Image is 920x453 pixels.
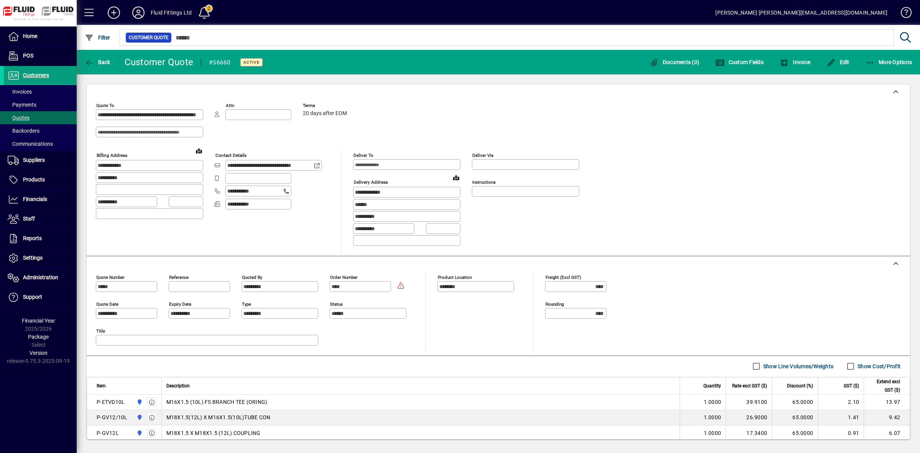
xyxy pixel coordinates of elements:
mat-label: Reference [169,274,189,280]
button: Documents (0) [647,55,701,69]
button: Custom Fields [713,55,766,69]
td: 13.97 [864,395,910,410]
mat-label: Quote number [96,274,125,280]
span: Invoice [780,59,810,65]
span: Description [166,382,190,390]
span: More Options [866,59,912,65]
div: P-ETVD10L [97,398,125,406]
span: M16X1.5 (10L) FS BRANCH TEE (ORING) [166,398,268,406]
div: Fluid Fittings Ltd [151,7,192,19]
mat-label: Rounding [545,301,564,306]
span: AUCKLAND [135,429,143,437]
span: Documents (0) [649,59,699,65]
td: 65.0000 [772,395,818,410]
span: 20 days after EOM [303,110,347,117]
span: Discount (%) [787,382,813,390]
span: Communications [8,141,53,147]
mat-label: Instructions [472,180,496,185]
mat-label: Type [242,301,251,306]
span: Back [85,59,110,65]
span: Active [243,60,260,65]
span: Financials [23,196,47,202]
label: Show Line Volumes/Weights [762,362,833,370]
span: Version [30,350,48,356]
a: Knowledge Base [895,2,910,26]
mat-label: Order number [330,274,358,280]
td: 6.07 [864,425,910,441]
span: Administration [23,274,58,280]
button: More Options [864,55,914,69]
a: Reports [4,229,77,248]
span: Payments [8,102,36,108]
mat-label: Status [330,301,343,306]
button: Add [102,6,126,20]
a: Home [4,27,77,46]
mat-label: Quote date [96,301,118,306]
mat-label: Attn [226,103,234,108]
app-page-header-button: Back [77,55,119,69]
div: Customer Quote [125,56,194,68]
button: Invoice [778,55,812,69]
span: Filter [85,35,110,41]
span: Quantity [703,382,721,390]
span: M18X1.5(12L) X M16X1.5(10L)TUBE CON [166,413,271,421]
button: Profile [126,6,151,20]
td: 2.10 [818,395,864,410]
div: 17.3400 [731,429,767,437]
mat-label: Freight (excl GST) [545,274,581,280]
a: Support [4,288,77,307]
a: Communications [4,137,77,150]
a: Products [4,170,77,189]
span: Suppliers [23,157,45,163]
span: Customer Quote [129,34,168,41]
span: GST ($) [844,382,859,390]
a: Financials [4,190,77,209]
span: 1.0000 [704,398,721,406]
span: Financial Year [22,318,55,324]
a: Suppliers [4,151,77,170]
span: 1.0000 [704,413,721,421]
div: #56660 [209,56,231,69]
a: View on map [450,171,462,184]
a: Quotes [4,111,77,124]
a: Administration [4,268,77,287]
td: 9.42 [864,410,910,425]
span: Rate excl GST ($) [732,382,767,390]
mat-label: Quote To [96,103,114,108]
span: M18X1.5 X M18X1.5 (12L) COUPLING [166,429,261,437]
a: Backorders [4,124,77,137]
span: Settings [23,255,43,261]
span: POS [23,53,33,59]
span: Extend excl GST ($) [869,377,900,394]
a: View on map [193,145,205,157]
span: Staff [23,216,35,222]
button: Filter [83,31,112,44]
div: [PERSON_NAME] [PERSON_NAME][EMAIL_ADDRESS][DOMAIN_NAME] [715,7,887,19]
span: Home [23,33,37,39]
span: Support [23,294,42,300]
span: Customers [23,72,49,78]
div: P-GV12L [97,429,119,437]
a: Invoices [4,85,77,98]
td: 0.91 [818,425,864,441]
span: Terms [303,103,349,108]
td: 65.0000 [772,425,818,441]
a: Staff [4,209,77,229]
a: Settings [4,249,77,268]
span: Custom Fields [715,59,764,65]
mat-label: Expiry date [169,301,191,306]
a: POS [4,46,77,66]
div: P-GV12/10L [97,413,128,421]
mat-label: Product location [438,274,472,280]
span: AUCKLAND [135,413,143,422]
mat-label: Deliver via [472,153,493,158]
span: 1.0000 [704,429,721,437]
button: Edit [825,55,851,69]
span: Reports [23,235,42,241]
span: Invoices [8,89,32,95]
span: Package [28,334,49,340]
td: 65.0000 [772,410,818,425]
button: Back [83,55,112,69]
mat-label: Deliver To [353,153,373,158]
span: Quotes [8,115,30,121]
